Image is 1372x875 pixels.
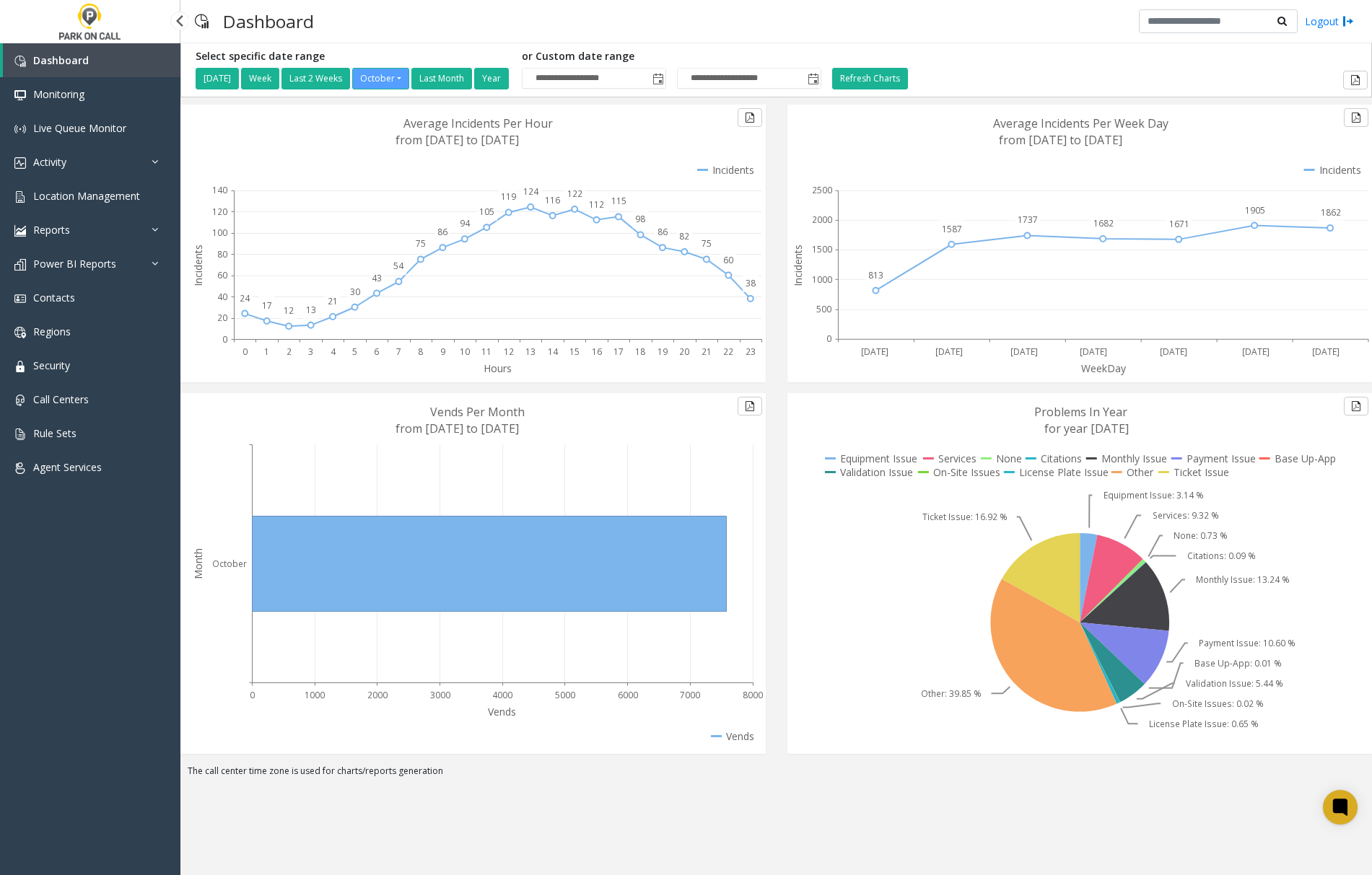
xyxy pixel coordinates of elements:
text: 11 [481,346,491,358]
text: Validation Issue: 5.44 % [1186,677,1283,690]
text: None: 0.73 % [1174,529,1228,542]
span: Live Queue Monitor [33,121,126,135]
text: 60 [217,269,227,281]
text: 2000 [367,689,388,701]
text: 2 [287,346,292,358]
text: Ticket Issue: 16.92 % [922,511,1008,523]
text: 20 [217,312,227,324]
text: 16 [592,346,602,358]
span: Contacts [33,291,75,304]
img: logout [1342,14,1354,29]
text: [DATE] [935,346,963,358]
text: 82 [679,230,689,242]
span: Reports [33,223,70,237]
button: Export to pdf [1344,108,1368,127]
span: Power BI Reports [33,257,116,271]
text: 8 [418,346,423,358]
text: 18 [635,346,645,358]
text: 140 [212,184,227,196]
text: 0 [826,333,831,346]
text: from [DATE] to [DATE] [396,132,519,148]
text: 4 [331,346,336,358]
text: 24 [240,292,250,304]
text: [DATE] [1010,346,1038,358]
span: Toggle popup [805,69,821,89]
img: 'icon' [14,395,26,406]
text: 21 [328,295,338,307]
text: On-Site Issues: 0.02 % [1172,698,1264,710]
text: 1500 [812,244,832,256]
text: 2000 [812,214,832,226]
text: Base Up-App: 0.01 % [1194,657,1282,669]
span: Agent Services [33,460,102,474]
img: 'icon' [14,56,26,67]
button: Refresh Charts [832,68,908,89]
text: 13 [525,346,536,358]
button: Last Month [411,68,472,89]
text: 75 [416,237,426,250]
text: 1000 [812,273,832,286]
div: The call center time zone is used for charts/reports generation [180,765,1372,785]
text: Payment Issue: 10.60 % [1199,637,1295,649]
text: 5 [352,346,357,358]
text: 20 [679,346,689,358]
text: 80 [217,248,227,260]
text: 120 [212,206,227,218]
h5: Select specific date range [196,50,511,63]
img: 'icon' [14,191,26,203]
button: Export to pdf [1344,397,1368,415]
text: 17 [613,346,624,358]
text: 86 [437,226,447,238]
text: 8000 [743,689,763,701]
text: 43 [372,272,382,284]
text: 1671 [1169,218,1189,230]
text: 23 [746,346,756,358]
h3: Dashboard [216,4,321,39]
text: 124 [523,185,539,198]
img: 'icon' [14,361,26,372]
span: Rule Sets [33,426,77,440]
button: Week [241,68,279,89]
img: 'icon' [14,123,26,135]
text: 0 [250,689,255,701]
button: Export to pdf [738,397,762,415]
text: 122 [567,188,582,200]
text: WeekDay [1081,361,1127,375]
text: 1587 [942,223,962,235]
text: 100 [212,227,227,239]
img: 'icon' [14,428,26,440]
text: 94 [460,217,471,229]
text: [DATE] [1242,346,1270,358]
text: for year [DATE] [1044,421,1129,436]
text: Incidents [791,245,805,286]
text: 7 [396,346,401,358]
text: 7000 [680,689,700,701]
img: 'icon' [14,89,26,101]
span: Regions [33,325,71,338]
text: 115 [611,195,626,207]
h5: or Custom date range [522,50,821,63]
text: Vends Per Month [430,404,525,420]
text: 1862 [1321,206,1341,219]
text: 98 [635,213,645,225]
text: 0 [242,346,248,358]
span: Location Management [33,189,140,203]
img: 'icon' [14,327,26,338]
text: 6 [374,346,379,358]
button: Export to pdf [1343,71,1368,89]
text: 13 [306,304,316,316]
text: 12 [504,346,514,358]
a: Logout [1305,14,1354,29]
text: 1000 [305,689,325,701]
span: Dashboard [33,53,89,67]
text: Average Incidents Per Hour [403,115,553,131]
text: 30 [350,286,360,298]
text: 12 [284,304,294,317]
text: Vends [488,705,516,718]
img: 'icon' [14,259,26,271]
text: 119 [501,190,516,203]
text: 3 [308,346,313,358]
text: Month [191,548,205,579]
text: Incidents [191,245,205,286]
button: [DATE] [196,68,239,89]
